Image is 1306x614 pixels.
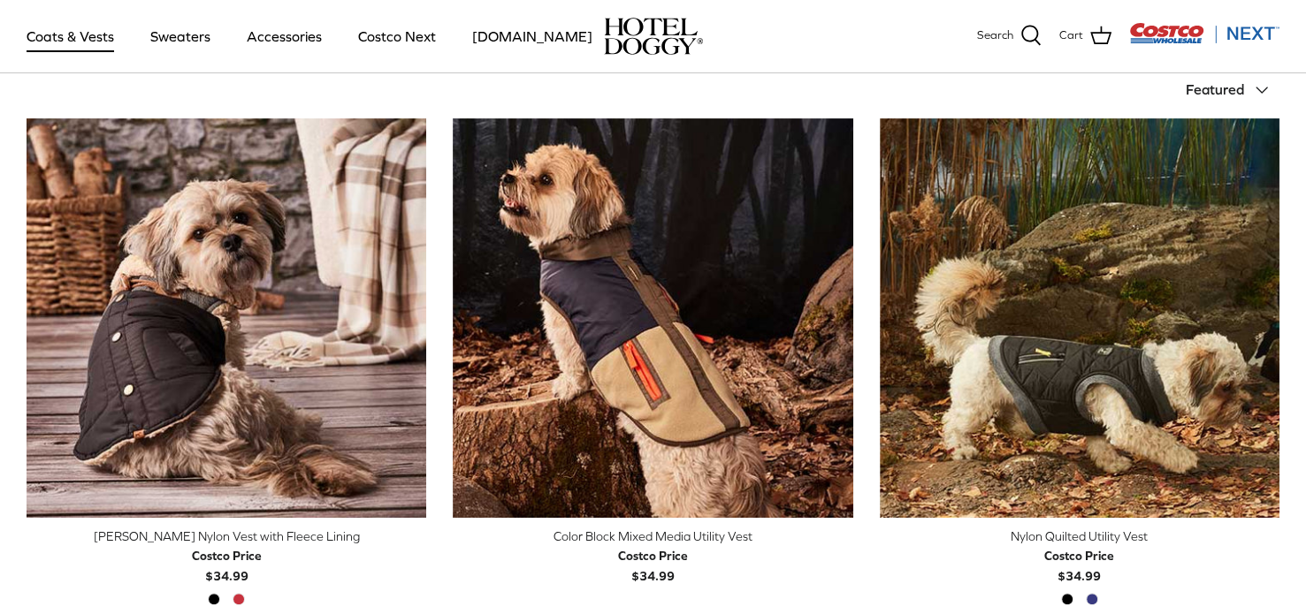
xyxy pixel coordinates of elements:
a: Costco Next [342,6,452,66]
div: Color Block Mixed Media Utility Vest [453,527,852,546]
a: Visit Costco Next [1129,34,1279,47]
a: [DOMAIN_NAME] [456,6,608,66]
img: Costco Next [1129,22,1279,44]
a: Color Block Mixed Media Utility Vest [453,118,852,518]
a: Coats & Vests [11,6,130,66]
img: hoteldoggycom [604,18,703,55]
a: Cart [1059,25,1111,48]
a: hoteldoggy.com hoteldoggycom [604,18,703,55]
button: Featured [1186,71,1279,110]
span: Cart [1059,27,1083,45]
div: [PERSON_NAME] Nylon Vest with Fleece Lining [27,527,426,546]
span: Featured [1186,81,1244,97]
b: $34.99 [618,546,688,582]
a: Melton Nylon Vest with Fleece Lining [27,118,426,518]
img: tan dog wearing a blue & brown vest [453,118,852,518]
span: Search [977,27,1013,45]
b: $34.99 [1044,546,1114,582]
a: Nylon Quilted Utility Vest Costco Price$34.99 [880,527,1279,586]
div: Nylon Quilted Utility Vest [880,527,1279,546]
div: Costco Price [192,546,262,565]
a: Nylon Quilted Utility Vest [880,118,1279,518]
div: Costco Price [618,546,688,565]
div: Costco Price [1044,546,1114,565]
a: [PERSON_NAME] Nylon Vest with Fleece Lining Costco Price$34.99 [27,527,426,586]
a: Search [977,25,1042,48]
a: Sweaters [134,6,226,66]
a: Accessories [231,6,338,66]
b: $34.99 [192,546,262,582]
a: Color Block Mixed Media Utility Vest Costco Price$34.99 [453,527,852,586]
